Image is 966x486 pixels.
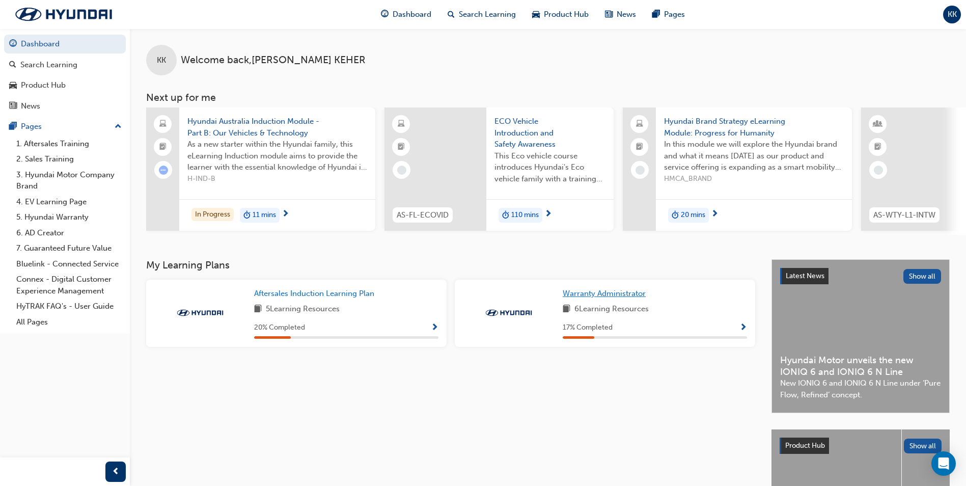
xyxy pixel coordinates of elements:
span: Show Progress [739,323,747,333]
span: Warranty Administrator [563,289,646,298]
button: Show all [903,269,942,284]
span: book-icon [254,303,262,316]
button: KK [943,6,961,23]
span: 20 mins [681,209,705,221]
span: learningRecordVerb_NONE-icon [636,166,645,175]
span: Hyundai Brand Strategy eLearning Module: Progress for Humanity [664,116,844,139]
a: Connex - Digital Customer Experience Management [12,272,126,299]
span: 5 Learning Resources [266,303,340,316]
button: Show Progress [739,321,747,334]
a: Warranty Administrator [563,288,650,300]
span: H-IND-B [187,173,367,185]
div: In Progress [191,208,234,222]
span: KK [157,55,166,66]
span: learningRecordVerb_ATTEMPT-icon [159,166,168,175]
button: Show Progress [431,321,438,334]
a: pages-iconPages [644,4,693,25]
a: News [4,97,126,116]
span: prev-icon [112,466,120,478]
a: Bluelink - Connected Service [12,256,126,272]
span: next-icon [711,210,719,219]
span: New IONIQ 6 and IONIQ 6 N Line under ‘Pure Flow, Refined’ concept. [780,377,941,400]
span: news-icon [605,8,613,21]
span: 6 Learning Resources [574,303,649,316]
div: Pages [21,121,42,132]
span: This Eco vehicle course introduces Hyundai's Eco vehicle family with a training video presentatio... [494,150,605,185]
span: guage-icon [9,40,17,49]
span: Show Progress [431,323,438,333]
span: news-icon [9,102,17,111]
a: HyTRAK FAQ's - User Guide [12,299,126,314]
span: duration-icon [502,209,509,222]
span: 11 mins [253,209,276,221]
a: All Pages [12,314,126,330]
span: Latest News [786,272,824,280]
a: Product Hub [4,76,126,95]
a: 1. Aftersales Training [12,136,126,152]
span: guage-icon [381,8,389,21]
span: 20 % Completed [254,322,305,334]
a: 2. Sales Training [12,151,126,167]
a: Dashboard [4,35,126,53]
a: 5. Hyundai Warranty [12,209,126,225]
span: learningRecordVerb_NONE-icon [874,166,883,175]
a: Product HubShow all [780,438,942,454]
a: Aftersales Induction Learning Plan [254,288,378,300]
a: search-iconSearch Learning [439,4,524,25]
a: guage-iconDashboard [373,4,439,25]
span: AS-FL-ECOVID [397,209,449,221]
a: Hyundai Australia Induction Module - Part B: Our Vehicles & TechnologyAs a new starter within the... [146,107,375,231]
span: car-icon [9,81,17,90]
span: laptop-icon [159,118,167,131]
h3: My Learning Plans [146,259,755,271]
span: 17 % Completed [563,322,613,334]
div: Search Learning [20,59,77,71]
a: Latest NewsShow allHyundai Motor unveils the new IONIQ 6 and IONIQ 6 N LineNew IONIQ 6 and IONIQ ... [771,259,950,413]
a: AS-FL-ECOVIDECO Vehicle Introduction and Safety AwarenessThis Eco vehicle course introduces Hyund... [384,107,614,231]
span: In this module we will explore the Hyundai brand and what it means [DATE] as our product and serv... [664,139,844,173]
span: booktick-icon [874,141,881,154]
img: Trak [172,308,228,318]
span: ECO Vehicle Introduction and Safety Awareness [494,116,605,150]
a: 7. Guaranteed Future Value [12,240,126,256]
span: book-icon [563,303,570,316]
img: Trak [481,308,537,318]
a: Hyundai Brand Strategy eLearning Module: Progress for HumanityIn this module we will explore the ... [623,107,852,231]
span: learningResourceType_ELEARNING-icon [398,118,405,131]
span: Product Hub [785,441,825,450]
span: car-icon [532,8,540,21]
span: laptop-icon [636,118,643,131]
span: pages-icon [652,8,660,21]
span: HMCA_BRAND [664,173,844,185]
span: booktick-icon [159,141,167,154]
span: duration-icon [672,209,679,222]
div: News [21,100,40,112]
a: car-iconProduct Hub [524,4,597,25]
button: Pages [4,117,126,136]
a: 4. EV Learning Page [12,194,126,210]
img: Trak [5,4,122,25]
span: Dashboard [393,9,431,20]
span: Pages [664,9,685,20]
span: booktick-icon [398,141,405,154]
h3: Next up for me [130,92,966,103]
button: DashboardSearch LearningProduct HubNews [4,33,126,117]
button: Show all [904,439,942,453]
span: Hyundai Australia Induction Module - Part B: Our Vehicles & Technology [187,116,367,139]
div: Open Intercom Messenger [931,451,956,476]
span: Aftersales Induction Learning Plan [254,289,374,298]
a: 3. Hyundai Motor Company Brand [12,167,126,194]
span: learningRecordVerb_NONE-icon [397,166,406,175]
span: AS-WTY-L1-INTW [873,209,935,221]
span: News [617,9,636,20]
span: search-icon [448,8,455,21]
a: Latest NewsShow all [780,268,941,284]
span: duration-icon [243,209,251,222]
a: news-iconNews [597,4,644,25]
div: Product Hub [21,79,66,91]
a: 6. AD Creator [12,225,126,241]
span: booktick-icon [636,141,643,154]
span: pages-icon [9,122,17,131]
